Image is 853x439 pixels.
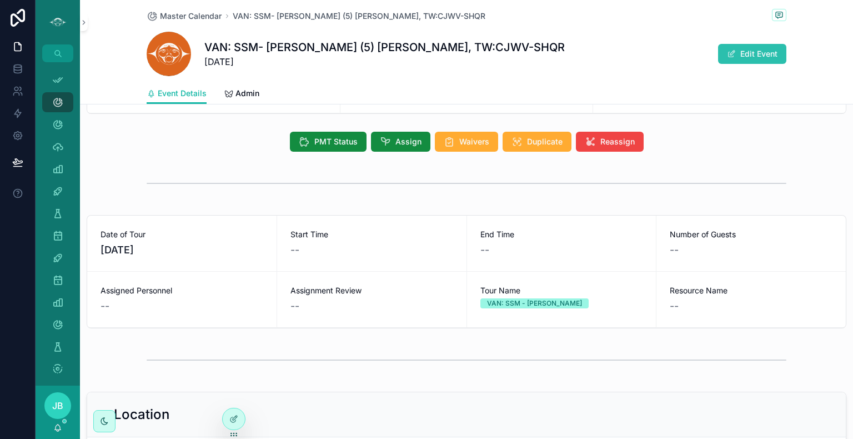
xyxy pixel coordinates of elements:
span: Master Calendar [160,11,222,22]
a: Admin [224,83,259,106]
div: scrollable content [36,62,80,386]
span: JB [52,399,63,412]
button: Waivers [435,132,498,152]
span: -- [290,298,299,314]
button: Reassign [576,132,644,152]
h2: Location [114,406,169,423]
span: End Time [480,229,643,240]
span: Assign [395,136,422,147]
span: Duplicate [527,136,563,147]
span: Reassign [600,136,635,147]
button: PMT Status [290,132,367,152]
span: Start Time [290,229,453,240]
span: -- [101,298,109,314]
span: PMT Status [314,136,358,147]
button: Duplicate [503,132,571,152]
span: Date of Tour [101,229,263,240]
span: -- [670,298,679,314]
span: Waivers [459,136,489,147]
span: -- [290,242,299,258]
span: Assignment Review [290,285,453,296]
span: Resource Name [670,285,832,296]
span: Admin [235,88,259,99]
span: Number of Guests [670,229,832,240]
a: Master Calendar [147,11,222,22]
img: App logo [49,13,67,31]
span: Assigned Personnel [101,285,263,296]
a: VAN: SSM- [PERSON_NAME] (5) [PERSON_NAME], TW:CJWV-SHQR [233,11,485,22]
button: Edit Event [718,44,786,64]
span: [DATE] [204,55,565,68]
a: Event Details [147,83,207,104]
span: [DATE] [101,242,263,258]
h1: VAN: SSM- [PERSON_NAME] (5) [PERSON_NAME], TW:CJWV-SHQR [204,39,565,55]
div: VAN: SSM - [PERSON_NAME] [487,298,582,308]
button: Assign [371,132,430,152]
span: Event Details [158,88,207,99]
span: -- [670,242,679,258]
span: Tour Name [480,285,643,296]
span: -- [480,242,489,258]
